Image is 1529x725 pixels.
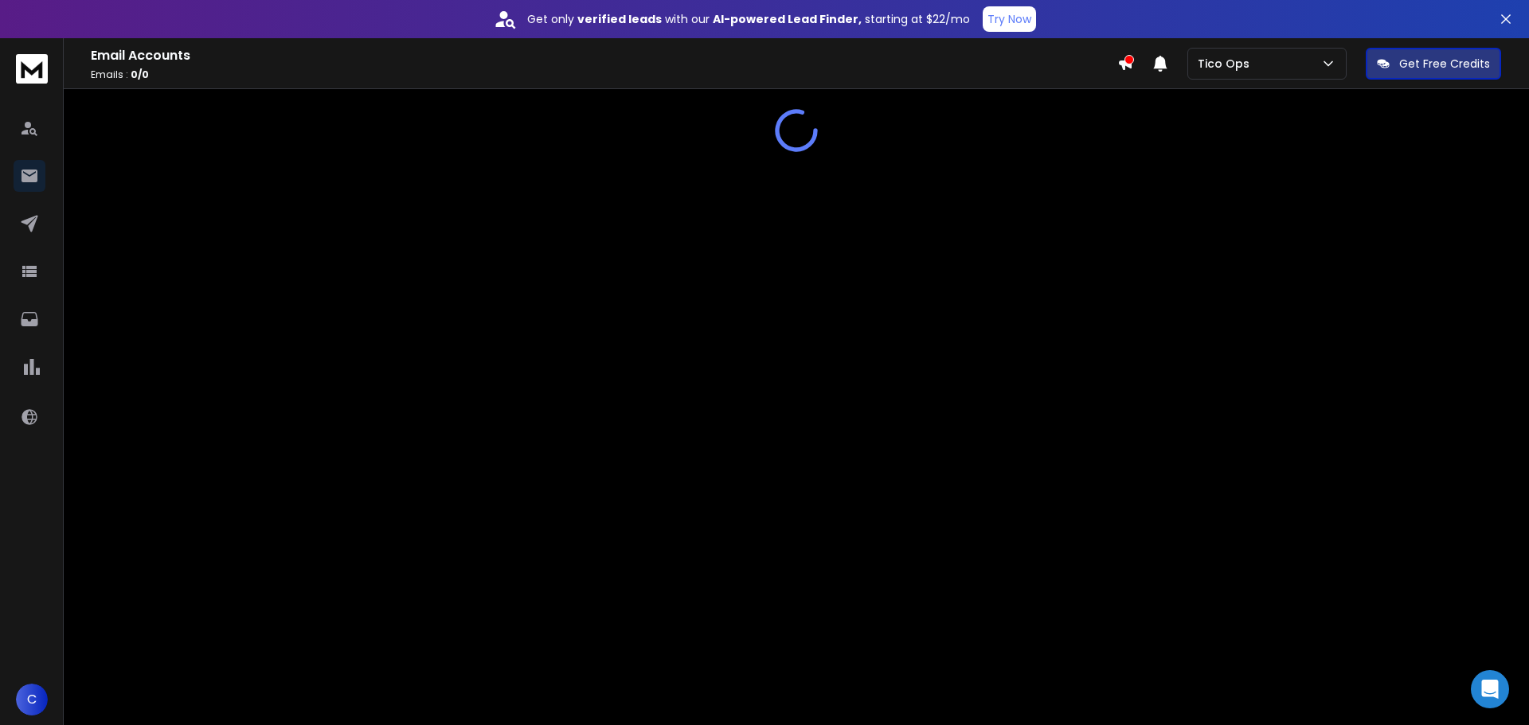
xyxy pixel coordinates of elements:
[1399,56,1490,72] p: Get Free Credits
[713,11,862,27] strong: AI-powered Lead Finder,
[16,684,48,715] button: C
[577,11,662,27] strong: verified leads
[91,68,1117,81] p: Emails :
[91,46,1117,65] h1: Email Accounts
[527,11,970,27] p: Get only with our starting at $22/mo
[131,68,149,81] span: 0 / 0
[1198,56,1256,72] p: Tico Ops
[987,11,1031,27] p: Try Now
[983,6,1036,32] button: Try Now
[1366,48,1501,80] button: Get Free Credits
[1471,670,1509,708] div: Open Intercom Messenger
[16,54,48,84] img: logo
